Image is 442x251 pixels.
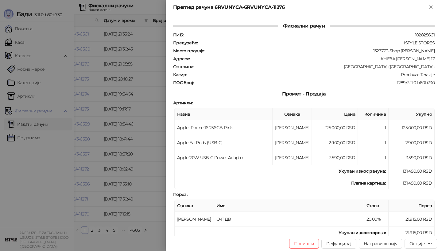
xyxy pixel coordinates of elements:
[389,177,435,189] td: 131.490,00 RSD
[214,212,364,227] td: О-ПДВ
[389,135,435,150] td: 2.900,00 RSD
[389,200,435,212] th: Порез
[175,108,273,120] th: Назив
[273,120,312,135] td: [PERSON_NAME]
[364,200,389,212] th: Стопа
[358,120,389,135] td: 1
[339,230,386,235] strong: Укупан износ пореза:
[173,64,194,69] strong: Општина :
[175,150,273,165] td: Apple 20W USB-C Power Adapter
[358,108,389,120] th: Количина
[321,239,356,249] button: Рефундирај
[175,120,273,135] td: Apple iPhone 16 256GB Pink
[184,32,435,38] div: 102825661
[173,32,183,38] strong: ПИБ :
[175,212,214,227] td: [PERSON_NAME]
[358,135,389,150] td: 1
[339,168,386,174] strong: Укупан износ рачуна :
[351,180,386,186] strong: Платна картица :
[206,48,435,54] div: 1323773-Shop [PERSON_NAME]
[191,56,435,62] div: КНЕЗА [PERSON_NAME] 17
[188,72,435,77] div: Prodavac Terazije
[173,56,190,62] strong: Адреса :
[359,239,402,249] button: Направи копију
[173,100,193,106] strong: Артикли :
[364,212,389,227] td: 20,00%
[312,108,358,120] th: Цена
[364,241,397,246] span: Направи копију
[312,135,358,150] td: 2.900,00 RSD
[195,64,435,69] div: [GEOGRAPHIC_DATA] ([GEOGRAPHIC_DATA])
[173,72,187,77] strong: Касир :
[273,135,312,150] td: [PERSON_NAME]
[173,48,205,54] strong: Место продаје :
[389,108,435,120] th: Укупно
[289,239,319,249] button: Поништи
[175,200,214,212] th: Ознака
[173,4,427,11] div: Преглед рачуна 6RVUNYCA-6RVUNYCA-11276
[173,40,198,46] strong: Предузеће :
[405,239,437,249] button: Опције
[199,40,435,46] div: ISTYLE STORES
[389,227,435,239] td: 21.915,00 RSD
[214,200,364,212] th: Име
[312,120,358,135] td: 125.000,00 RSD
[389,150,435,165] td: 3.590,00 RSD
[173,80,193,85] strong: ПОС број :
[273,108,312,120] th: Ознака
[427,4,435,11] button: Close
[409,241,425,246] div: Опције
[312,150,358,165] td: 3.590,00 RSD
[277,91,331,97] span: Промет - Продаја
[273,150,312,165] td: [PERSON_NAME]
[173,192,187,197] strong: Порез :
[389,212,435,227] td: 21.915,00 RSD
[278,23,330,29] span: Фискални рачун
[358,150,389,165] td: 1
[389,120,435,135] td: 125.000,00 RSD
[389,165,435,177] td: 131.490,00 RSD
[194,80,435,85] div: 1289/3.11.0-b80b730
[175,135,273,150] td: Apple EarPods (USB-C)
